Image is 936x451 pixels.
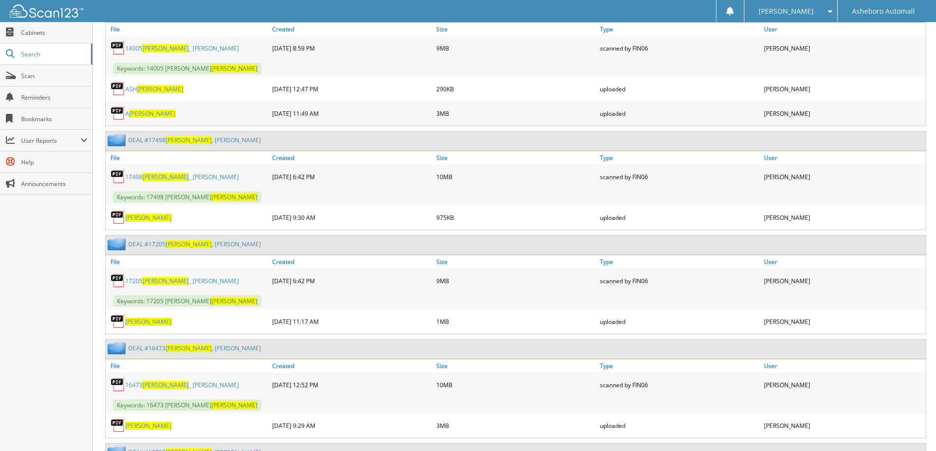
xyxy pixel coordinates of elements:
a: DEAL #17205[PERSON_NAME], [PERSON_NAME] [128,240,261,248]
div: 290KB [434,79,598,99]
img: PDF.png [111,169,125,184]
div: 1MB [434,312,598,331]
a: Created [270,359,434,372]
div: uploaded [597,79,762,99]
a: [PERSON_NAME] [125,422,171,430]
div: uploaded [597,416,762,435]
a: Type [597,23,762,36]
a: Size [434,255,598,268]
div: 975KB [434,208,598,227]
a: DEAL #16473[PERSON_NAME], [PERSON_NAME] [128,344,261,352]
a: DEAL #17498[PERSON_NAME], [PERSON_NAME] [128,136,261,144]
img: PDF.png [111,210,125,225]
a: 17205[PERSON_NAME]_ [PERSON_NAME] [125,277,239,285]
a: A[PERSON_NAME] [125,109,175,118]
a: File [106,23,270,36]
div: [PERSON_NAME] [762,79,926,99]
span: Keywords: 16473 [PERSON_NAME] [113,399,261,411]
div: [DATE] 11:49 AM [270,104,434,123]
div: [PERSON_NAME] [762,104,926,123]
span: [PERSON_NAME] [166,240,212,248]
div: uploaded [597,208,762,227]
a: [PERSON_NAME] [125,213,171,222]
div: [DATE] 6:42 PM [270,271,434,291]
span: Help [21,158,87,166]
img: PDF.png [111,41,125,55]
img: PDF.png [111,314,125,329]
div: [PERSON_NAME] [762,416,926,435]
div: [DATE] 9:29 AM [270,416,434,435]
div: [DATE] 12:52 PM [270,375,434,395]
iframe: Chat Widget [887,404,936,451]
span: [PERSON_NAME] [142,381,189,389]
div: 10MB [434,375,598,395]
span: [PERSON_NAME] [129,109,175,118]
a: Size [434,23,598,36]
span: [PERSON_NAME] [166,344,212,352]
img: PDF.png [111,81,125,96]
span: Keywords: 17205 [PERSON_NAME] [113,295,261,307]
span: Cabinets [21,28,87,37]
span: Search [21,50,86,58]
span: [PERSON_NAME] [211,64,257,73]
a: Type [597,255,762,268]
span: [PERSON_NAME] [211,401,257,409]
span: Reminders [21,93,87,102]
img: PDF.png [111,273,125,288]
span: Asheboro Automall [852,8,915,14]
div: 9MB [434,38,598,58]
img: folder2.png [108,238,128,250]
div: uploaded [597,104,762,123]
img: PDF.png [111,418,125,433]
div: 3MB [434,416,598,435]
div: scanned by FIN06 [597,375,762,395]
div: [PERSON_NAME] [762,38,926,58]
span: [PERSON_NAME] [142,173,189,181]
div: scanned by FIN06 [597,38,762,58]
span: [PERSON_NAME] [759,8,814,14]
a: User [762,23,926,36]
a: ASH[PERSON_NAME] [125,85,183,93]
div: [PERSON_NAME] [762,167,926,186]
a: User [762,255,926,268]
div: [DATE] 8:59 PM [270,38,434,58]
a: Size [434,151,598,164]
a: User [762,151,926,164]
img: PDF.png [111,106,125,121]
a: Size [434,359,598,372]
a: File [106,255,270,268]
span: [PERSON_NAME] [142,44,189,53]
div: [PERSON_NAME] [762,375,926,395]
span: Scan [21,72,87,80]
img: folder2.png [108,342,128,354]
a: File [106,359,270,372]
span: [PERSON_NAME] [166,136,212,144]
a: Created [270,23,434,36]
span: [PERSON_NAME] [211,297,257,305]
span: [PERSON_NAME] [211,193,257,201]
div: scanned by FIN06 [597,271,762,291]
a: [PERSON_NAME] [125,318,171,326]
img: folder2.png [108,134,128,146]
span: [PERSON_NAME] [137,85,183,93]
a: File [106,151,270,164]
div: 10MB [434,167,598,186]
div: 9MB [434,271,598,291]
a: 16473[PERSON_NAME]_ [PERSON_NAME] [125,381,239,389]
a: 14005[PERSON_NAME]_ [PERSON_NAME] [125,44,239,53]
span: Keywords: 17498 [PERSON_NAME] [113,191,261,203]
div: [DATE] 12:47 PM [270,79,434,99]
span: [PERSON_NAME] [142,277,189,285]
div: [PERSON_NAME] [762,208,926,227]
a: Created [270,255,434,268]
a: 17498[PERSON_NAME]_ [PERSON_NAME] [125,173,239,181]
img: scan123-logo-white.svg [10,4,84,18]
div: [PERSON_NAME] [762,312,926,331]
span: User Reports [21,136,81,145]
div: [DATE] 11:17 AM [270,312,434,331]
div: scanned by FIN06 [597,167,762,186]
